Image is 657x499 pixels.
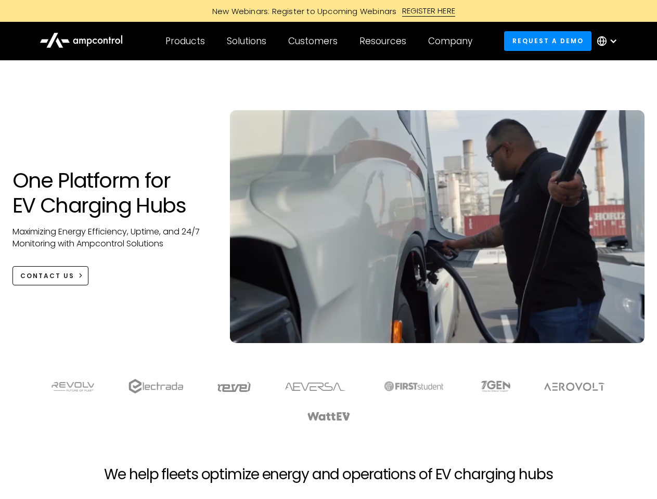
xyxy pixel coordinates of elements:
[359,35,406,47] div: Resources
[402,5,456,17] div: REGISTER HERE
[12,266,89,285] a: CONTACT US
[288,35,338,47] div: Customers
[12,226,210,249] p: Maximizing Energy Efficiency, Uptime, and 24/7 Monitoring with Ampcontrol Solutions
[165,35,205,47] div: Products
[104,466,552,483] h2: We help fleets optimize energy and operations of EV charging hubs
[307,412,351,421] img: WattEV logo
[227,35,266,47] div: Solutions
[428,35,472,47] div: Company
[95,5,563,17] a: New Webinars: Register to Upcoming WebinarsREGISTER HERE
[20,271,74,281] div: CONTACT US
[202,6,402,17] div: New Webinars: Register to Upcoming Webinars
[504,31,591,50] a: Request a demo
[544,383,606,391] img: Aerovolt Logo
[128,379,183,393] img: electrada logo
[12,168,210,218] h1: One Platform for EV Charging Hubs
